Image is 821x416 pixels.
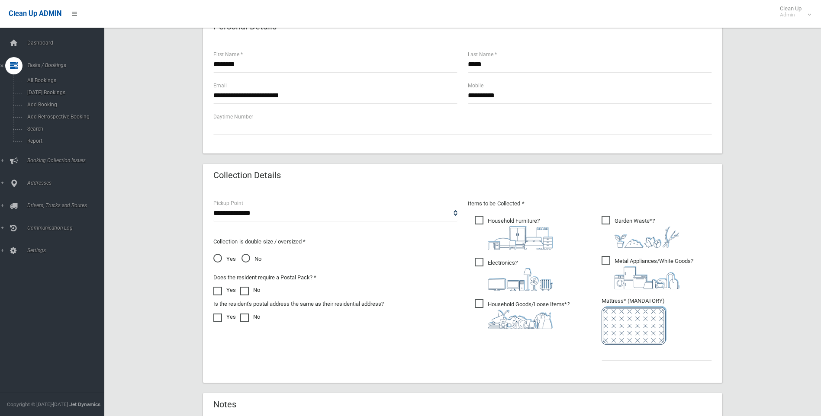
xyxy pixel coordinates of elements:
[7,401,68,407] span: Copyright © [DATE]-[DATE]
[602,216,679,248] span: Garden Waste*
[25,138,103,144] span: Report
[213,285,236,295] label: Yes
[25,202,110,208] span: Drivers, Trucks and Routes
[25,114,103,120] span: Add Retrospective Booking
[240,312,260,322] label: No
[615,226,679,248] img: 4fd8a5c772b2c999c83690221e5242e0.png
[468,198,712,209] p: Items to be Collected *
[25,180,110,186] span: Addresses
[615,266,679,289] img: 36c1b0289cb1767239cdd3de9e694f19.png
[475,299,570,329] span: Household Goods/Loose Items*
[25,90,103,96] span: [DATE] Bookings
[25,225,110,231] span: Communication Log
[475,216,553,250] span: Household Furniture
[213,312,236,322] label: Yes
[213,237,457,247] p: Collection is double size / oversized *
[488,301,570,329] i: ?
[213,272,316,283] label: Does the resident require a Postal Pack? *
[213,254,236,264] span: Yes
[203,396,247,413] header: Notes
[25,157,110,163] span: Booking Collection Issues
[615,218,679,248] i: ?
[488,218,553,250] i: ?
[780,12,802,18] small: Admin
[602,298,712,345] span: Mattress* (MANDATORY)
[488,268,553,291] img: 394712a680b73dbc3d2a6a3a7ffe5a07.png
[25,102,103,108] span: Add Booking
[475,258,553,291] span: Electronics
[615,258,693,289] i: ?
[241,254,261,264] span: No
[488,226,553,250] img: aa9efdbe659d29b613fca23ba79d85cb.png
[9,10,61,18] span: Clean Up ADMIN
[602,256,693,289] span: Metal Appliances/White Goods
[25,247,110,253] span: Settings
[69,401,100,407] strong: Jet Dynamics
[488,310,553,329] img: b13cc3517677393f34c0a387616ef184.png
[602,306,666,345] img: e7408bece873d2c1783593a074e5cb2f.png
[776,5,810,18] span: Clean Up
[213,299,384,309] label: Is the resident's postal address the same as their residential address?
[488,259,553,291] i: ?
[25,126,103,132] span: Search
[240,285,260,295] label: No
[25,77,103,83] span: All Bookings
[25,62,110,68] span: Tasks / Bookings
[203,167,291,184] header: Collection Details
[25,40,110,46] span: Dashboard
